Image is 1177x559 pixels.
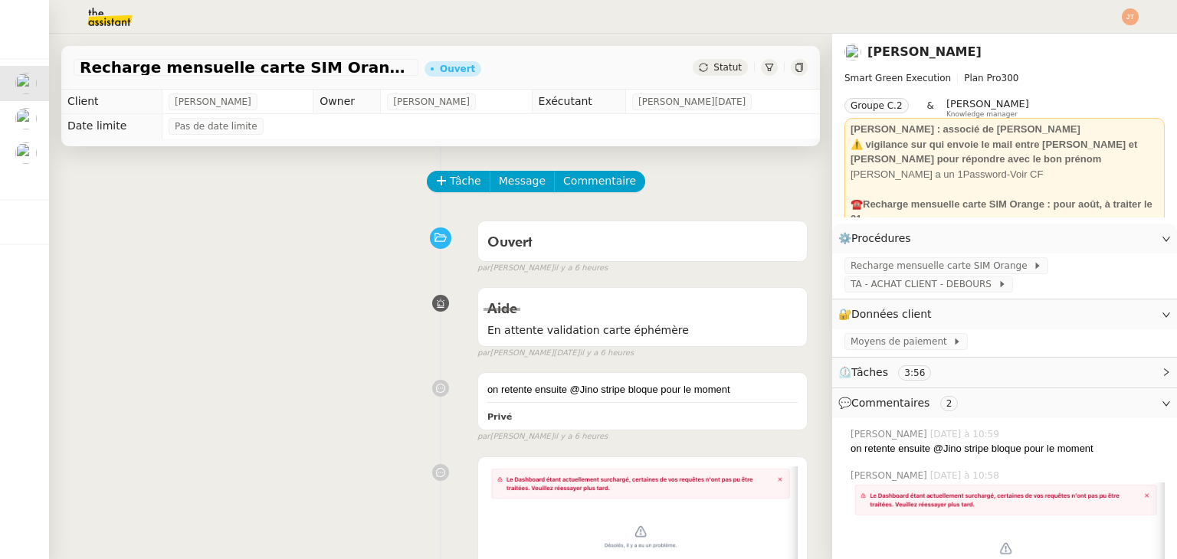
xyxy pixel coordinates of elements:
[946,98,1029,110] span: [PERSON_NAME]
[844,44,861,60] img: users%2FCpOvfnS35gVlFluOr45fH1Vsc9n2%2Favatar%2F1517393979221.jpeg
[427,171,490,192] button: Tâche
[838,306,938,323] span: 🔐
[930,427,1002,441] span: [DATE] à 10:59
[832,358,1177,387] div: ⏲️Tâches 3:56
[851,123,1080,135] strong: [PERSON_NAME] : associé de [PERSON_NAME]
[946,98,1029,118] app-user-label: Knowledge manager
[490,171,555,192] button: Message
[1002,73,1019,83] span: 300
[499,172,546,190] span: Message
[15,73,37,94] img: users%2FCpOvfnS35gVlFluOr45fH1Vsc9n2%2Favatar%2F1517393979221.jpeg
[477,430,490,443] span: par
[867,44,982,59] a: [PERSON_NAME]
[851,167,1159,182] div: [PERSON_NAME] a un 1Password-Voir CF
[851,198,1152,225] strong: Recharge mensuelle carte SIM Orange : pour août, à traiter le 21
[313,90,381,114] td: Owner
[563,172,636,190] span: Commentaire
[487,322,798,339] span: En attente validation carte éphémère
[487,412,512,422] b: Privé
[898,365,931,381] nz-tag: 3:56
[487,236,533,250] span: Ouvert
[175,94,251,110] span: [PERSON_NAME]
[851,469,930,482] span: [PERSON_NAME]
[832,224,1177,253] div: ⚙️Procédures
[838,230,918,247] span: ⚙️
[554,171,645,192] button: Commentaire
[532,90,625,114] td: Exécutant
[851,308,932,320] span: Données client
[946,110,1018,119] span: Knowledge manager
[844,98,909,113] nz-tag: Groupe C.2
[851,397,929,409] span: Commentaires
[930,469,1002,482] span: [DATE] à 10:58
[851,276,998,292] span: TA - ACHAT CLIENT - DEBOURS
[175,119,257,134] span: Pas de date limite
[15,142,37,164] img: users%2F37wbV9IbQuXMU0UH0ngzBXzaEe12%2Favatar%2Fcba66ece-c48a-48c8-9897-a2adc1834457
[851,427,930,441] span: [PERSON_NAME]
[477,347,634,360] small: [PERSON_NAME][DATE]
[927,98,934,118] span: &
[832,388,1177,418] div: 💬Commentaires 2
[851,258,1033,273] span: Recharge mensuelle carte SIM Orange
[554,262,608,275] span: il y a 6 heures
[450,172,481,190] span: Tâche
[477,347,490,360] span: par
[440,64,475,74] div: Ouvert
[487,302,517,316] span: Aide
[851,366,888,378] span: Tâches
[80,60,412,75] span: Recharge mensuelle carte SIM Orange - [DATE]
[638,94,746,110] span: [PERSON_NAME][DATE]
[851,441,1165,456] div: on retente ensuite @Jino stripe bloque pour le moment
[844,73,951,83] span: Smart Green Execution
[15,108,37,129] img: users%2FpftfpH3HWzRMeZpe6E7kXDgO5SJ3%2Favatar%2Fa3cc7090-f8ed-4df9-82e0-3c63ac65f9dd
[838,397,964,409] span: 💬
[554,430,608,443] span: il y a 6 heures
[851,139,1137,165] strong: ⚠️ vigilance sur qui envoie le mail entre [PERSON_NAME] et [PERSON_NAME] pour répondre avec le bo...
[940,396,959,411] nz-tag: 2
[851,197,1159,227] div: ☎️
[1122,8,1139,25] img: svg
[964,73,1001,83] span: Plan Pro
[61,90,162,114] td: Client
[477,262,490,275] span: par
[487,382,798,397] div: on retente ensuite @Jino stripe bloque pour le moment
[832,299,1177,329] div: 🔐Données client
[477,262,608,275] small: [PERSON_NAME]
[579,347,634,360] span: il y a 6 heures
[713,62,742,73] span: Statut
[851,334,952,349] span: Moyens de paiement
[851,232,911,244] span: Procédures
[393,94,470,110] span: [PERSON_NAME]
[838,366,944,378] span: ⏲️
[477,430,608,443] small: [PERSON_NAME]
[61,114,162,139] td: Date limite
